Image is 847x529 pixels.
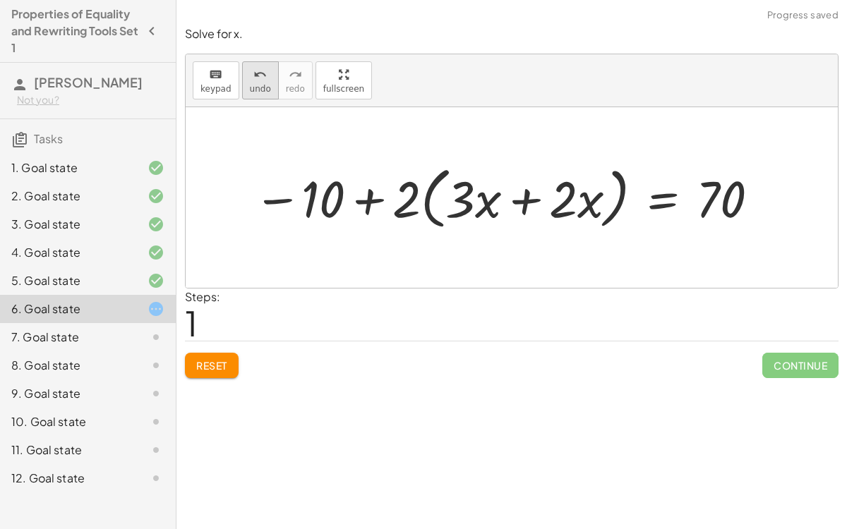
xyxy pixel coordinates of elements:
div: 1. Goal state [11,159,125,176]
span: Progress saved [767,8,839,23]
div: 4. Goal state [11,244,125,261]
div: 12. Goal state [11,470,125,487]
i: Task not started. [148,329,164,346]
button: keyboardkeypad [193,61,239,99]
i: Task finished and correct. [148,216,164,233]
button: redoredo [278,61,313,99]
i: Task not started. [148,442,164,458]
label: Steps: [185,289,220,304]
i: Task not started. [148,470,164,487]
div: 11. Goal state [11,442,125,458]
span: Reset [196,359,227,372]
i: redo [289,66,302,83]
div: 7. Goal state [11,329,125,346]
i: Task finished and correct. [148,159,164,176]
div: 10. Goal state [11,413,125,430]
span: [PERSON_NAME] [34,74,143,90]
span: undo [250,84,271,94]
span: redo [286,84,305,94]
span: fullscreen [323,84,364,94]
i: Task finished and correct. [148,244,164,261]
i: keyboard [209,66,222,83]
i: Task finished and correct. [148,188,164,205]
div: 5. Goal state [11,272,125,289]
span: 1 [185,301,198,344]
span: Tasks [34,131,63,146]
i: undo [253,66,267,83]
h4: Properties of Equality and Rewriting Tools Set 1 [11,6,139,56]
i: Task not started. [148,357,164,374]
i: Task not started. [148,385,164,402]
div: Not you? [17,93,164,107]
i: Task not started. [148,413,164,430]
div: 8. Goal state [11,357,125,374]
p: Solve for x. [185,26,839,42]
div: 6. Goal state [11,300,125,317]
div: 9. Goal state [11,385,125,402]
div: 2. Goal state [11,188,125,205]
i: Task finished and correct. [148,272,164,289]
span: keypad [200,84,232,94]
button: fullscreen [316,61,372,99]
button: undoundo [242,61,279,99]
div: 3. Goal state [11,216,125,233]
button: Reset [185,353,239,378]
i: Task started. [148,300,164,317]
